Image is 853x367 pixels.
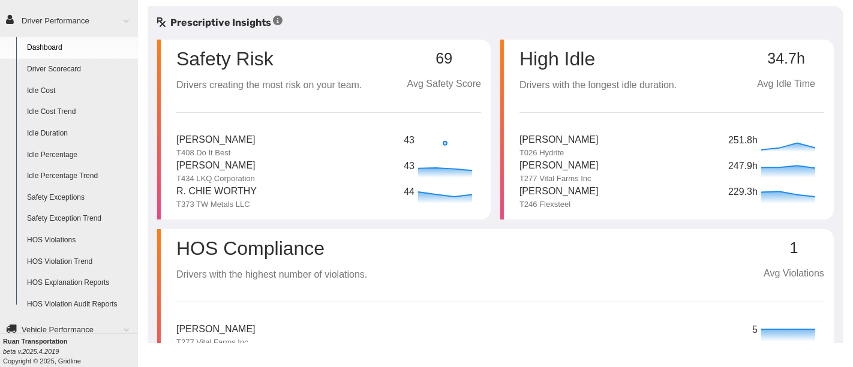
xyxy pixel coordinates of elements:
a: HOS Explanation Reports [22,272,138,294]
a: Idle Percentage Trend [22,166,138,187]
h5: Prescriptive Insights [157,16,283,30]
p: 34.7h [748,50,824,67]
p: [PERSON_NAME] [176,133,256,148]
p: T408 Do It Best [176,148,256,158]
a: Idle Duration [22,123,138,145]
p: [PERSON_NAME] [176,158,256,173]
p: T246 Flexsteel [519,199,599,210]
p: [PERSON_NAME] [519,158,599,173]
a: Idle Cost Trend [22,101,138,123]
p: R. Chie Worthy [176,184,257,199]
p: 251.8h [728,133,758,148]
a: HOS Violations [22,230,138,251]
p: 247.9h [728,159,758,174]
p: T026 Hydrite [519,148,599,158]
p: Drivers creating the most risk on your team. [176,78,362,93]
p: T373 TW Metals LLC [176,199,257,210]
a: Safety Exception Trend [22,208,138,230]
a: Idle Cost [22,80,138,102]
p: T434 LKQ Corporation [176,173,256,184]
p: Drivers with the longest idle duration. [519,78,677,93]
p: High Idle [519,49,677,68]
i: beta v.2025.4.2019 [3,348,59,355]
p: Drivers with the highest number of violations. [176,267,367,282]
p: 1 [764,240,824,257]
p: 69 [407,50,481,67]
p: Avg Idle Time [748,77,824,92]
b: Ruan Transportation [3,338,68,345]
p: T277 Vital Farms Inc [519,173,599,184]
p: 43 [404,159,415,174]
p: 43 [404,133,415,148]
p: Avg Safety Score [407,77,481,92]
p: [PERSON_NAME] [519,184,599,199]
a: Safety Exceptions [22,187,138,209]
a: Idle Percentage [22,145,138,166]
p: [PERSON_NAME] [176,322,256,337]
p: 44 [404,185,415,200]
a: Driver Scorecard [22,59,138,80]
p: Safety Risk [176,49,274,68]
a: Dashboard [22,37,138,59]
a: HOS Violation Audit Reports [22,294,138,315]
a: HOS Violation Trend [22,251,138,273]
p: 229.3h [728,185,758,200]
p: Avg Violations [764,266,824,281]
p: HOS Compliance [176,239,367,258]
p: [PERSON_NAME] [519,133,599,148]
p: 5 [752,323,758,338]
div: Copyright © 2025, Gridline [3,336,138,366]
p: T277 Vital Farms Inc [176,337,256,348]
